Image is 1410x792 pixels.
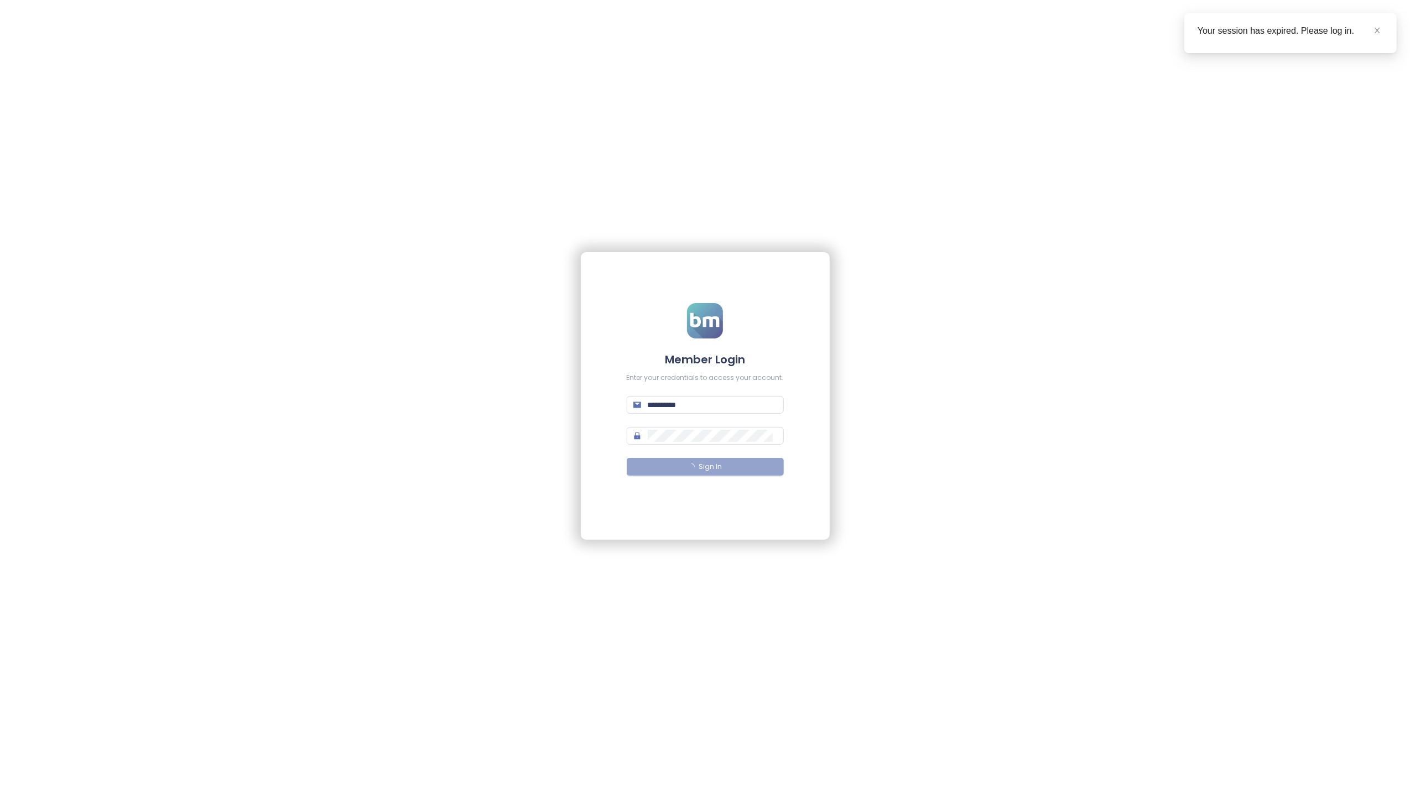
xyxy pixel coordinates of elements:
div: Your session has expired. Please log in. [1198,24,1383,38]
span: loading [688,463,695,470]
span: mail [633,401,641,409]
span: close [1373,27,1381,34]
div: Enter your credentials to access your account. [627,373,784,383]
button: Sign In [627,458,784,476]
span: Sign In [699,462,722,472]
span: lock [633,432,641,440]
h4: Member Login [627,352,784,367]
img: logo [687,303,723,338]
